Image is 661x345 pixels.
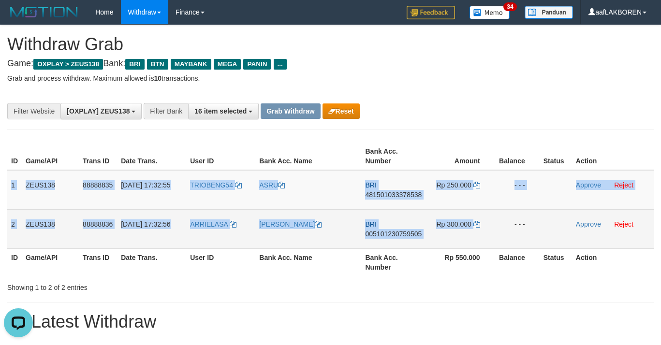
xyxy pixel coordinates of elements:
img: Feedback.jpg [407,6,455,19]
div: Filter Bank [144,103,188,119]
th: Status [540,248,572,276]
th: Trans ID [79,143,117,170]
th: Bank Acc. Number [361,143,426,170]
th: Balance [495,248,540,276]
a: TRIOBENG54 [190,181,242,189]
th: Game/API [22,248,79,276]
td: 1 [7,170,22,210]
th: Trans ID [79,248,117,276]
img: MOTION_logo.png [7,5,81,19]
div: Showing 1 to 2 of 2 entries [7,279,268,292]
span: Rp 250.000 [436,181,471,189]
a: ARRIELASA [190,220,236,228]
button: Open LiveChat chat widget [4,4,33,33]
th: Date Trans. [117,248,186,276]
h4: Game: Bank: [7,59,654,69]
span: [DATE] 17:32:55 [121,181,170,189]
th: Rp 550.000 [427,248,495,276]
strong: 10 [154,74,162,82]
span: Copy 005101230759505 to clipboard [365,230,422,238]
th: ID [7,248,22,276]
div: Filter Website [7,103,60,119]
a: Reject [614,181,633,189]
th: Action [572,248,654,276]
td: - - - [495,170,540,210]
th: User ID [186,143,255,170]
span: BRI [125,59,144,70]
a: Approve [576,220,601,228]
a: Copy 250000 to clipboard [473,181,480,189]
span: MAYBANK [171,59,211,70]
th: User ID [186,248,255,276]
button: Reset [323,103,360,119]
span: Rp 300.000 [436,220,471,228]
span: ARRIELASA [190,220,228,228]
th: Bank Acc. Number [361,248,426,276]
span: BRI [365,220,376,228]
span: 34 [503,2,516,11]
span: [DATE] 17:32:56 [121,220,170,228]
h1: Withdraw Grab [7,35,654,54]
span: BTN [147,59,168,70]
button: Grab Withdraw [261,103,320,119]
td: ZEUS138 [22,170,79,210]
a: Reject [614,220,633,228]
th: Date Trans. [117,143,186,170]
td: ZEUS138 [22,209,79,248]
a: ASRU [259,181,285,189]
td: 2 [7,209,22,248]
th: Bank Acc. Name [255,248,361,276]
th: Status [540,143,572,170]
span: OXPLAY > ZEUS138 [33,59,103,70]
p: Grab and process withdraw. Maximum allowed is transactions. [7,73,654,83]
span: BRI [365,181,376,189]
a: Approve [576,181,601,189]
th: Balance [495,143,540,170]
span: MEGA [214,59,241,70]
th: Bank Acc. Name [255,143,361,170]
th: ID [7,143,22,170]
a: [PERSON_NAME] [259,220,322,228]
span: [OXPLAY] ZEUS138 [67,107,130,115]
th: Amount [427,143,495,170]
a: Copy 300000 to clipboard [473,220,480,228]
span: 16 item selected [194,107,247,115]
img: panduan.png [525,6,573,19]
button: 16 item selected [188,103,259,119]
span: TRIOBENG54 [190,181,233,189]
th: Game/API [22,143,79,170]
button: [OXPLAY] ZEUS138 [60,103,142,119]
h1: 15 Latest Withdraw [7,312,654,331]
span: PANIN [243,59,271,70]
th: Action [572,143,654,170]
span: 88888836 [83,220,113,228]
td: - - - [495,209,540,248]
span: Copy 481501033378538 to clipboard [365,191,422,199]
img: Button%20Memo.svg [470,6,510,19]
span: 88888835 [83,181,113,189]
span: ... [274,59,287,70]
